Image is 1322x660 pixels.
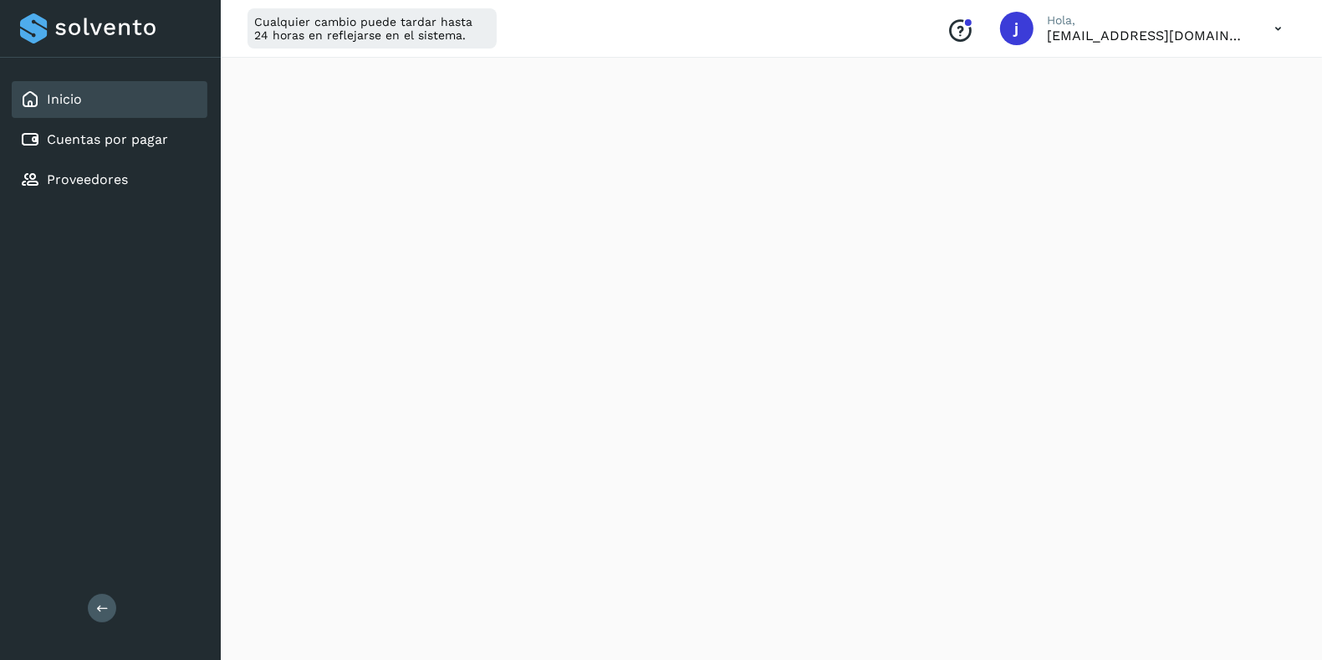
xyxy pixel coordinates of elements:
[47,171,128,187] a: Proveedores
[12,121,207,158] div: Cuentas por pagar
[1047,13,1248,28] p: Hola,
[12,81,207,118] div: Inicio
[47,131,168,147] a: Cuentas por pagar
[47,91,82,107] a: Inicio
[1047,28,1248,43] p: jrodriguez@kalapata.co
[248,8,497,49] div: Cualquier cambio puede tardar hasta 24 horas en reflejarse en el sistema.
[12,161,207,198] div: Proveedores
